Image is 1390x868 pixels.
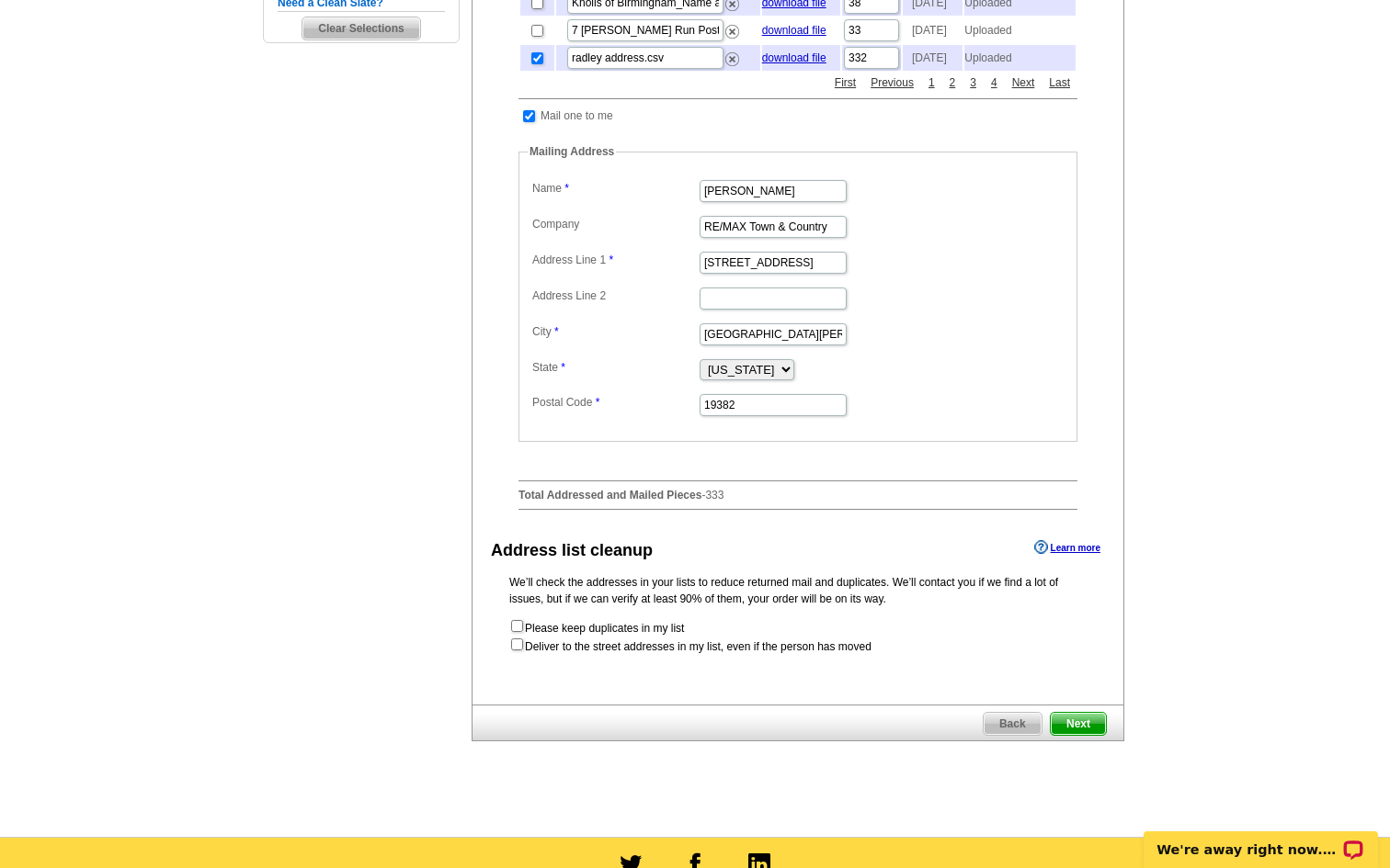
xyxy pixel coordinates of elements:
[924,74,940,91] a: 1
[1044,74,1075,91] a: Last
[1051,713,1106,735] span: Next
[528,143,616,160] legend: Mailing Address
[518,489,701,502] strong: Total Addressed and Mailed Pieces
[725,25,739,39] img: delete.png
[532,180,698,197] label: Name
[945,74,961,91] a: 2
[983,712,1042,736] a: Back
[705,489,723,502] span: 333
[532,394,698,411] label: Postal Code
[509,574,1087,607] p: We’ll check the addresses in your lists to reduce returned mail and duplicates. We’ll contact you...
[540,107,614,125] td: Mail one to me
[903,17,963,43] td: [DATE]
[532,359,698,376] label: State
[903,45,963,71] td: [DATE]
[964,45,1076,71] td: Uploaded
[830,74,860,91] a: First
[532,323,698,340] label: City
[986,74,1002,91] a: 4
[532,252,698,268] label: Address Line 1
[762,51,826,64] a: download file
[1132,810,1390,868] iframe: LiveChat chat widget
[1034,540,1100,555] a: Learn more
[762,24,826,37] a: download file
[964,17,1076,43] td: Uploaded
[866,74,918,91] a: Previous
[725,21,739,34] a: Remove this list
[509,618,1087,655] form: Please keep duplicates in my list Deliver to the street addresses in my list, even if the person ...
[1008,74,1040,91] a: Next
[984,713,1042,735] span: Back
[532,287,698,304] label: Address Line 2
[302,17,419,39] span: Clear Selections
[725,52,739,66] img: delete.png
[532,216,698,232] label: Company
[725,49,739,62] a: Remove this list
[491,538,653,563] div: Address list cleanup
[965,74,981,91] a: 3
